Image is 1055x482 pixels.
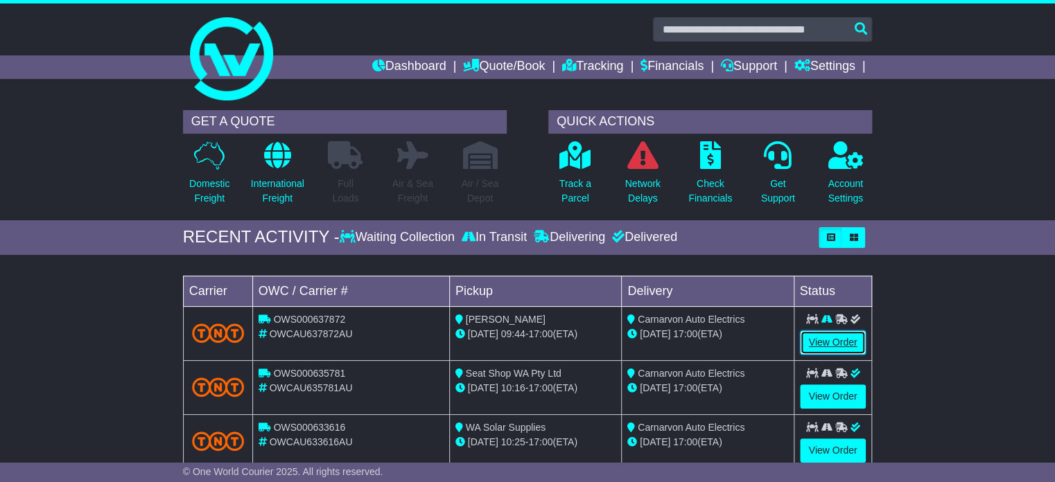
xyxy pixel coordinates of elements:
[274,314,346,325] span: OWS000637872
[638,314,744,325] span: Carnarvon Auto Electrics
[274,422,346,433] span: OWS000633616
[640,328,670,339] span: [DATE]
[463,55,545,79] a: Quote/Book
[794,276,872,306] td: Status
[828,177,863,206] p: Account Settings
[252,276,449,306] td: OWC / Carrier #
[468,328,498,339] span: [DATE]
[468,436,498,447] span: [DATE]
[455,327,616,341] div: - (ETA)
[501,328,525,339] span: 09:44
[528,328,552,339] span: 17:00
[638,368,744,379] span: Carnarvon Auto Electrics
[340,230,458,245] div: Waiting Collection
[530,230,609,245] div: Delivering
[251,177,304,206] p: International Freight
[274,368,346,379] span: OWS000635781
[673,328,697,339] span: 17:00
[800,438,866,463] a: View Order
[559,177,591,206] p: Track a Parcel
[640,382,670,393] span: [DATE]
[372,55,446,79] a: Dashboard
[625,177,661,206] p: Network Delays
[827,141,864,213] a: AccountSettings
[183,466,383,477] span: © One World Courier 2025. All rights reserved.
[800,384,866,409] a: View Order
[528,436,552,447] span: 17:00
[189,177,229,206] p: Domestic Freight
[622,276,794,306] td: Delivery
[528,382,552,393] span: 17:00
[392,177,433,206] p: Air & Sea Freight
[183,110,507,134] div: GET A QUOTE
[468,382,498,393] span: [DATE]
[761,177,795,206] p: Get Support
[627,327,787,341] div: (ETA)
[189,141,230,213] a: DomesticFreight
[501,382,525,393] span: 10:16
[760,141,796,213] a: GetSupport
[192,323,244,342] img: TNT_Domestic.png
[562,55,623,79] a: Tracking
[800,330,866,355] a: View Order
[455,381,616,395] div: - (ETA)
[270,436,353,447] span: OWCAU633616AU
[183,276,252,306] td: Carrier
[673,436,697,447] span: 17:00
[466,368,561,379] span: Seat Shop WA Pty Ltd
[640,55,704,79] a: Financials
[466,314,546,325] span: [PERSON_NAME]
[559,141,592,213] a: Track aParcel
[462,177,499,206] p: Air / Sea Depot
[688,141,733,213] a: CheckFinancials
[627,435,787,449] div: (ETA)
[250,141,305,213] a: InternationalFreight
[609,230,677,245] div: Delivered
[270,382,353,393] span: OWCAU635781AU
[721,55,777,79] a: Support
[640,436,670,447] span: [DATE]
[794,55,855,79] a: Settings
[673,382,697,393] span: 17:00
[625,141,661,213] a: NetworkDelays
[627,381,787,395] div: (ETA)
[270,328,353,339] span: OWCAU637872AU
[455,435,616,449] div: - (ETA)
[449,276,621,306] td: Pickup
[548,110,872,134] div: QUICK ACTIONS
[638,422,744,433] span: Carnarvon Auto Electrics
[458,230,530,245] div: In Transit
[688,177,732,206] p: Check Financials
[501,436,525,447] span: 10:25
[328,177,363,206] p: Full Loads
[192,377,244,396] img: TNT_Domestic.png
[183,227,340,247] div: RECENT ACTIVITY -
[192,431,244,450] img: TNT_Domestic.png
[466,422,546,433] span: WA Solar Supplies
